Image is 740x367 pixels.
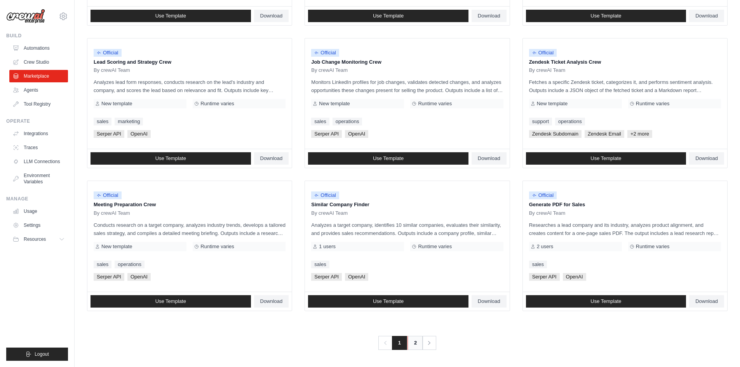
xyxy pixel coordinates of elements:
[155,298,186,304] span: Use Template
[6,348,68,361] button: Logout
[94,118,111,125] a: sales
[407,336,423,350] a: 2
[529,58,721,66] p: Zendesk Ticket Analysis Crew
[311,191,339,199] span: Official
[590,13,621,19] span: Use Template
[311,49,339,57] span: Official
[94,273,124,281] span: Serper API
[6,9,45,24] img: Logo
[308,152,468,165] a: Use Template
[478,13,500,19] span: Download
[537,101,568,107] span: New template
[689,295,724,308] a: Download
[9,219,68,231] a: Settings
[260,155,283,162] span: Download
[115,261,145,268] a: operations
[311,261,329,268] a: sales
[319,244,336,250] span: 1 users
[9,205,68,217] a: Usage
[472,152,507,165] a: Download
[695,298,718,304] span: Download
[308,295,468,308] a: Use Template
[155,13,186,19] span: Use Template
[254,10,289,22] a: Download
[127,130,151,138] span: OpenAI
[392,336,407,350] span: 1
[478,298,500,304] span: Download
[345,130,368,138] span: OpenAI
[311,67,348,73] span: By crewAI Team
[9,56,68,68] a: Crew Studio
[311,58,503,66] p: Job Change Monitoring Crew
[695,155,718,162] span: Download
[529,191,557,199] span: Official
[94,201,286,209] p: Meeting Preparation Crew
[6,196,68,202] div: Manage
[373,13,404,19] span: Use Template
[529,49,557,57] span: Official
[94,49,122,57] span: Official
[94,130,124,138] span: Serper API
[9,141,68,154] a: Traces
[94,210,130,216] span: By crewAI Team
[345,273,368,281] span: OpenAI
[373,155,404,162] span: Use Template
[6,118,68,124] div: Operate
[590,155,621,162] span: Use Template
[695,13,718,19] span: Download
[526,10,686,22] a: Use Template
[91,10,251,22] a: Use Template
[555,118,585,125] a: operations
[94,67,130,73] span: By crewAI Team
[333,118,362,125] a: operations
[94,221,286,237] p: Conducts research on a target company, analyzes industry trends, develops a tailored sales strate...
[529,118,552,125] a: support
[418,244,452,250] span: Runtime varies
[101,244,132,250] span: New template
[9,155,68,168] a: LLM Connections
[373,298,404,304] span: Use Template
[91,152,251,165] a: Use Template
[311,201,503,209] p: Similar Company Finder
[378,336,436,350] nav: Pagination
[155,155,186,162] span: Use Template
[319,101,350,107] span: New template
[9,42,68,54] a: Automations
[9,127,68,140] a: Integrations
[529,273,560,281] span: Serper API
[311,130,342,138] span: Serper API
[6,33,68,39] div: Build
[689,10,724,22] a: Download
[529,261,547,268] a: sales
[590,298,621,304] span: Use Template
[200,101,234,107] span: Runtime varies
[260,13,283,19] span: Download
[526,295,686,308] a: Use Template
[478,155,500,162] span: Download
[254,152,289,165] a: Download
[311,273,342,281] span: Serper API
[472,10,507,22] a: Download
[529,78,721,94] p: Fetches a specific Zendesk ticket, categorizes it, and performs sentiment analysis. Outputs inclu...
[127,273,151,281] span: OpenAI
[636,244,670,250] span: Runtime varies
[636,101,670,107] span: Runtime varies
[689,152,724,165] a: Download
[529,130,582,138] span: Zendesk Subdomain
[115,118,143,125] a: marketing
[24,236,46,242] span: Resources
[94,78,286,94] p: Analyzes lead form responses, conducts research on the lead's industry and company, and scores th...
[101,101,132,107] span: New template
[311,118,329,125] a: sales
[311,210,348,216] span: By crewAI Team
[585,130,624,138] span: Zendesk Email
[9,169,68,188] a: Environment Variables
[311,221,503,237] p: Analyzes a target company, identifies 10 similar companies, evaluates their similarity, and provi...
[260,298,283,304] span: Download
[526,152,686,165] a: Use Template
[9,233,68,245] button: Resources
[200,244,234,250] span: Runtime varies
[91,295,251,308] a: Use Template
[529,210,566,216] span: By crewAI Team
[529,201,721,209] p: Generate PDF for Sales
